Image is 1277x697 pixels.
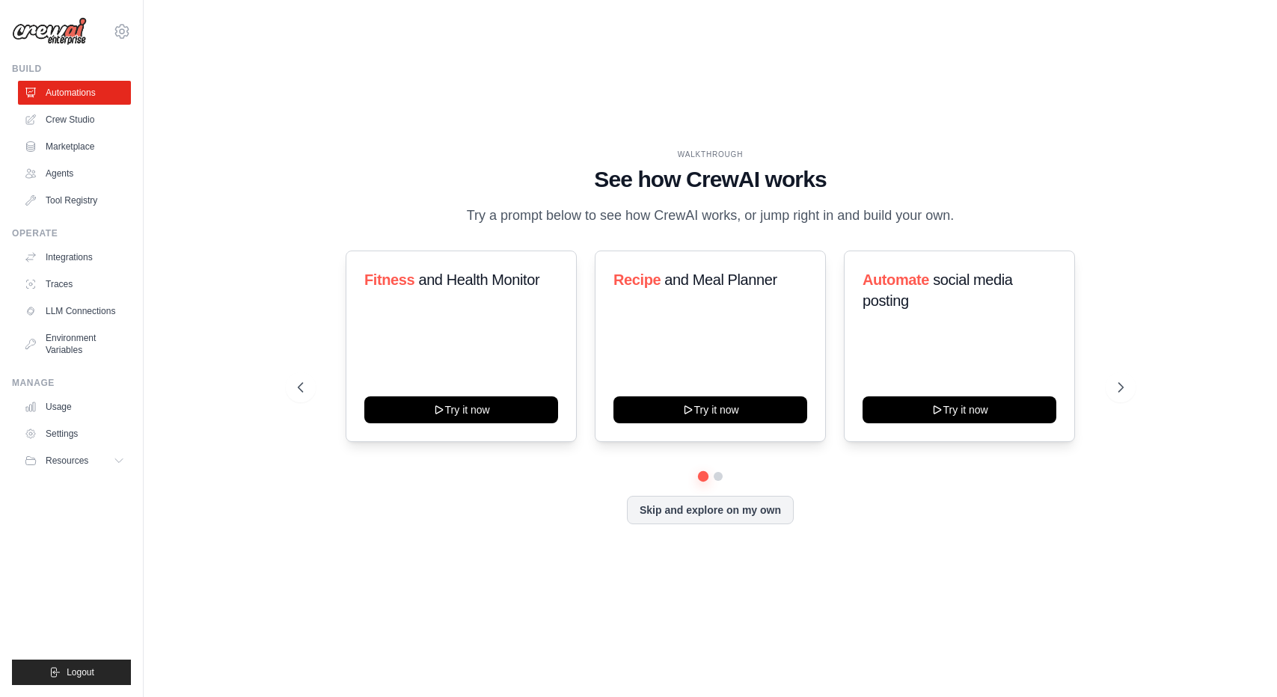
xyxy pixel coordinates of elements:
[12,63,131,75] div: Build
[12,227,131,239] div: Operate
[18,272,131,296] a: Traces
[46,455,88,467] span: Resources
[627,496,794,524] button: Skip and explore on my own
[459,205,962,227] p: Try a prompt below to see how CrewAI works, or jump right in and build your own.
[18,81,131,105] a: Automations
[18,422,131,446] a: Settings
[12,377,131,389] div: Manage
[67,666,94,678] span: Logout
[863,396,1056,423] button: Try it now
[364,271,414,288] span: Fitness
[12,660,131,685] button: Logout
[18,326,131,362] a: Environment Variables
[18,245,131,269] a: Integrations
[18,162,131,185] a: Agents
[1202,625,1277,697] iframe: Chat Widget
[298,166,1124,193] h1: See how CrewAI works
[18,135,131,159] a: Marketplace
[18,299,131,323] a: LLM Connections
[18,188,131,212] a: Tool Registry
[18,449,131,473] button: Resources
[664,271,777,288] span: and Meal Planner
[18,395,131,419] a: Usage
[863,271,1013,309] span: social media posting
[364,396,558,423] button: Try it now
[12,17,87,46] img: Logo
[863,271,929,288] span: Automate
[18,108,131,132] a: Crew Studio
[613,271,661,288] span: Recipe
[418,271,539,288] span: and Health Monitor
[298,149,1124,160] div: WALKTHROUGH
[613,396,807,423] button: Try it now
